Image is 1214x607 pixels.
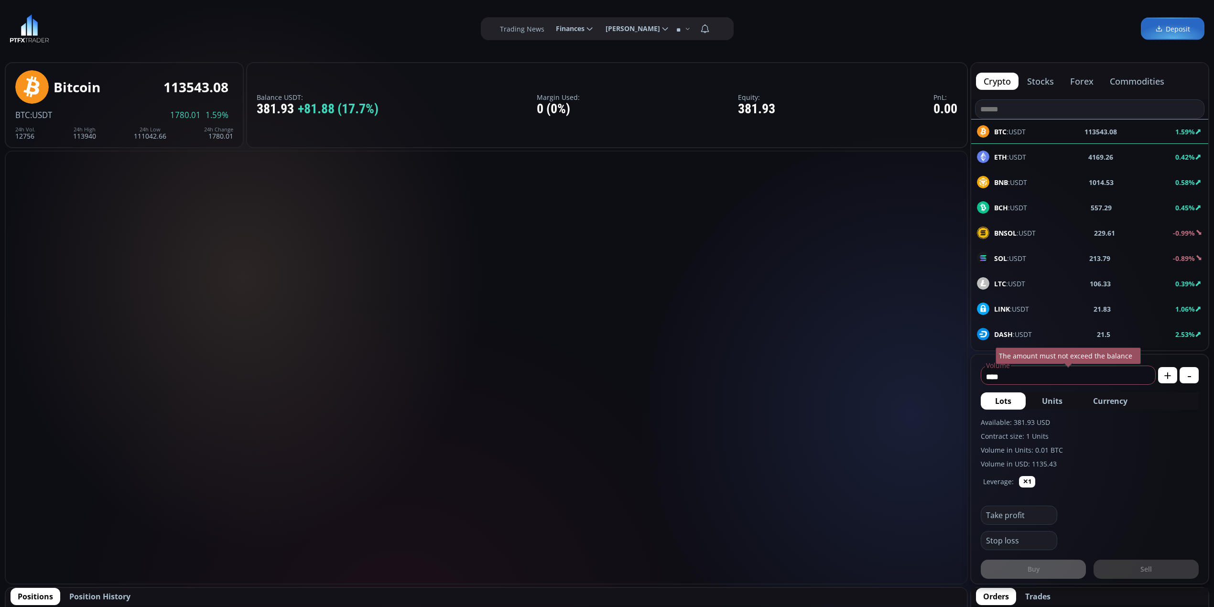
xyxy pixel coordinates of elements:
b: 21.5 [1097,329,1110,339]
div: 381.93 [738,102,775,117]
button: Positions [11,588,60,605]
b: 213.79 [1089,253,1110,263]
div: 113940 [73,127,96,140]
div: 12756 [15,127,35,140]
button: Units [1028,392,1077,410]
button: ✕1 [1019,476,1035,488]
b: 4169.26 [1088,152,1113,162]
b: BNB [994,178,1008,187]
label: Trading News [500,24,544,34]
div: 0.00 [933,102,957,117]
span: :USDT [994,177,1027,187]
button: commodities [1102,73,1172,90]
label: Equity: [738,94,775,101]
span: BTC [15,109,30,120]
span: [PERSON_NAME] [599,19,660,38]
b: 557.29 [1091,203,1112,213]
b: BCH [994,203,1008,212]
div: 24h Low [134,127,166,132]
div: The amount must not exceed the balance [996,347,1141,364]
div: 111042.66 [134,127,166,140]
button: crypto [976,73,1019,90]
b: -0.99% [1173,228,1195,238]
b: ETH [994,152,1007,162]
b: 2.53% [1175,330,1195,339]
label: Available: 381.93 USD [981,417,1199,427]
span: :USDT [994,228,1036,238]
span: :USDT [30,109,52,120]
span: Positions [18,591,53,602]
div: 24h Vol. [15,127,35,132]
span: Deposit [1155,24,1190,34]
span: +81.88 (17.7%) [298,102,379,117]
a: Deposit [1141,18,1204,40]
b: LTC [994,279,1006,288]
span: 1780.01 [170,111,201,119]
button: Lots [981,392,1026,410]
div: 113543.08 [163,80,228,95]
label: Volume in Units: 0.01 BTC [981,445,1199,455]
button: + [1158,367,1177,383]
b: LINK [994,304,1010,314]
div: 1780.01 [204,127,233,140]
b: 0.39% [1175,279,1195,288]
span: Position History [69,591,130,602]
b: SOL [994,254,1007,263]
span: Currency [1093,395,1127,407]
label: Margin Used: [537,94,580,101]
span: Lots [995,395,1011,407]
b: DASH [994,330,1013,339]
div: 24h High [73,127,96,132]
button: forex [1062,73,1101,90]
b: 0.58% [1175,178,1195,187]
button: Currency [1079,392,1142,410]
span: :USDT [994,203,1027,213]
b: 106.33 [1090,279,1111,289]
b: 229.61 [1094,228,1115,238]
span: :USDT [994,279,1025,289]
label: Contract size: 1 Units [981,431,1199,441]
label: Volume in USD: 1135.43 [981,459,1199,469]
span: Units [1042,395,1062,407]
label: Leverage: [983,477,1014,487]
button: Orders [976,588,1016,605]
button: stocks [1019,73,1062,90]
span: Orders [983,591,1009,602]
b: 0.42% [1175,152,1195,162]
span: 1.59% [206,111,228,119]
b: -0.89% [1173,254,1195,263]
span: :USDT [994,329,1032,339]
div: 381.93 [257,102,379,117]
b: BNSOL [994,228,1017,238]
b: 1.06% [1175,304,1195,314]
b: 21.83 [1094,304,1111,314]
div: 24h Change [204,127,233,132]
div: Bitcoin [54,80,100,95]
span: Finances [549,19,585,38]
label: Balance USDT: [257,94,379,101]
span: :USDT [994,253,1026,263]
span: :USDT [994,152,1026,162]
span: :USDT [994,304,1029,314]
label: PnL: [933,94,957,101]
button: - [1180,367,1199,383]
b: 1014.53 [1089,177,1114,187]
img: LOGO [10,14,49,43]
button: Position History [62,588,138,605]
div: 0 (0%) [537,102,580,117]
button: Trades [1018,588,1058,605]
b: 0.45% [1175,203,1195,212]
span: Trades [1025,591,1051,602]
